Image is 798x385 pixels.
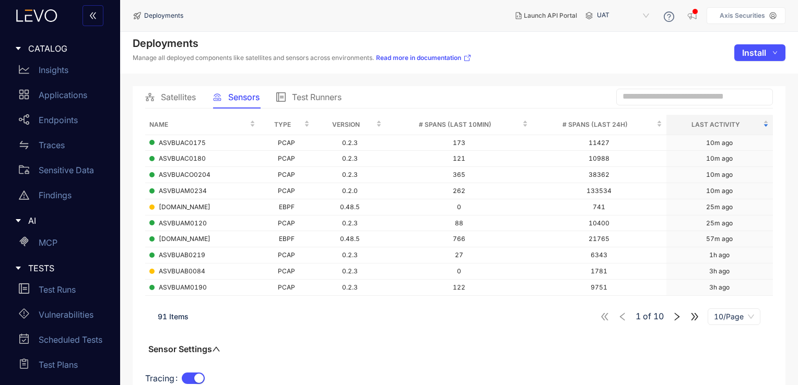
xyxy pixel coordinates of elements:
[742,48,766,57] span: Install
[39,115,78,125] p: Endpoints
[145,115,260,135] th: Name
[133,37,472,50] h4: Deployments
[264,119,302,130] span: Type
[6,38,114,59] div: CATALOG
[260,115,314,135] th: Type
[292,92,342,102] span: Test Runners
[28,44,105,53] span: CATALOG
[314,199,386,215] td: 0.48.5
[260,247,314,263] td: PCAP
[591,283,607,291] span: 9751
[159,203,210,211] span: [DOMAIN_NAME]
[10,85,114,110] a: Applications
[260,167,314,183] td: PCAP
[144,12,183,19] span: Deployments
[314,151,386,167] td: 0.2.3
[653,311,664,321] span: 10
[228,92,260,102] span: Sensors
[145,344,224,354] button: Sensor Settingsup
[455,251,463,259] span: 27
[593,203,605,211] span: 741
[19,140,29,150] span: swap
[386,115,532,135] th: # Spans (last 10min)
[19,190,29,200] span: warning
[532,115,666,135] th: # Spans (last 24h)
[159,251,205,259] span: ASVBUAB0219
[10,160,114,185] a: Sensitive Data
[524,12,577,19] span: Launch API Portal
[453,235,465,243] span: 766
[15,45,22,52] span: caret-right
[390,119,520,130] span: # Spans (last 10min)
[10,304,114,329] a: Vulnerabilities
[133,54,472,62] p: Manage all deployed components like satellites and sensors across environments.
[706,139,733,147] div: 10m ago
[260,135,314,151] td: PCAP
[159,187,207,195] span: ASVBUAM0234
[212,345,220,353] span: up
[39,285,76,294] p: Test Runs
[159,171,210,178] span: ASVBUACO0204
[586,187,612,195] span: 133534
[15,264,22,272] span: caret-right
[260,263,314,280] td: PCAP
[314,167,386,183] td: 0.2.3
[720,12,765,19] p: Axis Securities
[453,187,465,195] span: 262
[149,119,248,130] span: Name
[453,283,465,291] span: 122
[10,279,114,304] a: Test Runs
[39,165,94,175] p: Sensitive Data
[6,257,114,279] div: TESTS
[734,44,785,61] button: Installdown
[159,155,206,162] span: ASVBUAC0180
[260,183,314,199] td: PCAP
[39,140,65,150] p: Traces
[159,220,207,227] span: ASVBUAM0120
[709,251,730,259] div: 1h ago
[457,267,461,275] span: 0
[636,311,641,321] span: 1
[39,360,78,369] p: Test Plans
[314,215,386,232] td: 0.2.3
[706,171,733,178] div: 10m ago
[260,151,314,167] td: PCAP
[706,155,733,162] div: 10m ago
[453,154,465,162] span: 121
[89,11,97,21] span: double-left
[159,284,207,291] span: ASVBUAM0190
[161,92,196,102] span: Satellites
[714,309,754,324] span: 10/Page
[690,312,699,321] span: double-right
[453,171,465,178] span: 365
[376,54,472,62] a: Read more in documentation
[10,59,114,85] a: Insights
[83,5,103,26] button: double-left
[159,235,210,243] span: [DOMAIN_NAME]
[772,50,778,56] span: down
[6,210,114,232] div: AI
[706,203,733,211] div: 25m ago
[314,135,386,151] td: 0.2.3
[39,310,93,319] p: Vulnerabilities
[591,267,607,275] span: 1781
[597,7,651,24] span: UAT
[182,372,205,384] button: Tracing
[706,220,733,227] div: 25m ago
[589,154,609,162] span: 10988
[314,263,386,280] td: 0.2.3
[536,119,654,130] span: # Spans (last 24h)
[10,110,114,135] a: Endpoints
[260,231,314,247] td: EBPF
[158,312,189,321] span: 91 Items
[10,354,114,379] a: Test Plans
[39,335,102,344] p: Scheduled Tests
[457,203,461,211] span: 0
[589,139,609,147] span: 11427
[318,119,374,130] span: Version
[39,190,72,200] p: Findings
[672,312,682,321] span: right
[591,251,607,259] span: 6343
[39,238,57,247] p: MCP
[709,284,730,291] div: 3h ago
